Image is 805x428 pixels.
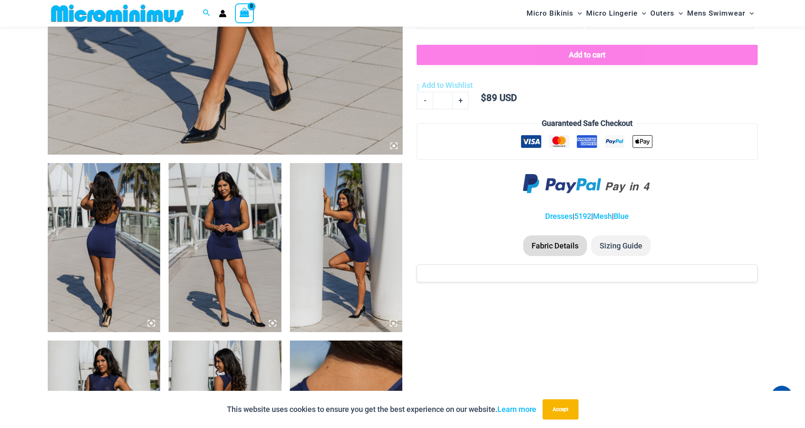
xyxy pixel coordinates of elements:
[545,212,573,221] a: Dresses
[235,3,254,23] a: View Shopping Cart, empty
[574,212,591,221] a: 5192
[527,3,573,24] span: Micro Bikinis
[417,92,433,109] a: -
[417,79,473,92] a: Add to Wishlist
[433,92,453,109] input: Product quantity
[687,3,745,24] span: Mens Swimwear
[573,3,582,24] span: Menu Toggle
[227,403,536,416] p: This website uses cookies to ensure you get the best experience on our website.
[497,405,536,414] a: Learn more
[453,92,469,109] a: +
[638,3,646,24] span: Menu Toggle
[523,235,587,256] li: Fabric Details
[169,163,281,332] img: Desire Me Navy 5192 Dress
[614,212,629,221] a: Blue
[422,81,473,90] span: Add to Wishlist
[584,3,648,24] a: Micro LingerieMenu ToggleMenu Toggle
[48,163,161,332] img: Desire Me Navy 5192 Dress
[524,3,584,24] a: Micro BikinisMenu ToggleMenu Toggle
[523,1,758,25] nav: Site Navigation
[48,4,187,23] img: MM SHOP LOGO FLAT
[593,212,612,221] a: Mesh
[203,8,210,19] a: Search icon link
[481,93,486,103] span: $
[745,3,754,24] span: Menu Toggle
[543,399,579,420] button: Accept
[674,3,683,24] span: Menu Toggle
[648,3,685,24] a: OutersMenu ToggleMenu Toggle
[650,3,674,24] span: Outers
[538,117,636,130] legend: Guaranteed Safe Checkout
[417,210,757,223] p: | | |
[481,93,517,103] bdi: 89 USD
[591,235,651,256] li: Sizing Guide
[290,163,403,332] img: Desire Me Navy 5192 Dress
[586,3,638,24] span: Micro Lingerie
[219,10,226,17] a: Account icon link
[685,3,756,24] a: Mens SwimwearMenu ToggleMenu Toggle
[417,45,757,65] button: Add to cart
